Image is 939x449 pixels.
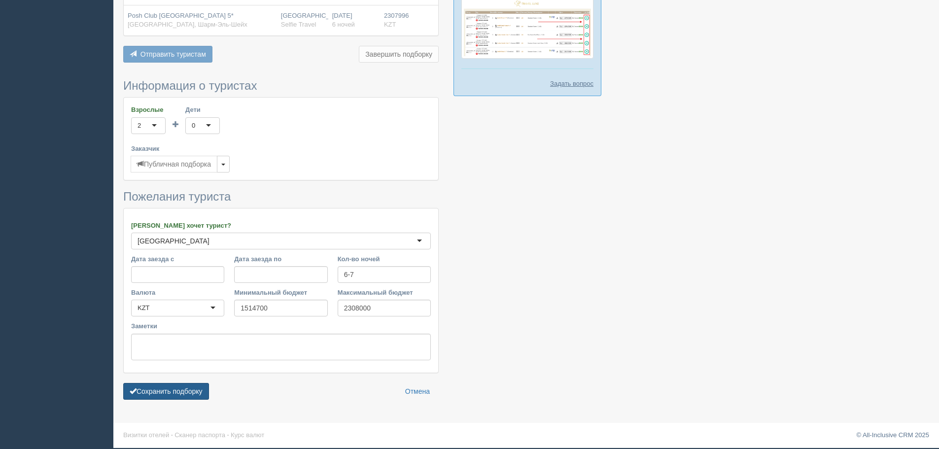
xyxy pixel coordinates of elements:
button: Публичная подборка [131,156,217,173]
div: [GEOGRAPHIC_DATA] [138,236,209,246]
a: Сканер паспорта [174,431,225,439]
label: Валюта [131,288,224,297]
label: Дата заезда с [131,254,224,264]
label: Дата заезда по [234,254,327,264]
a: Отмена [399,383,436,400]
span: 2307996 [384,12,409,19]
button: Завершить подборку [359,46,439,63]
label: Минимальный бюджет [234,288,327,297]
span: Отправить туристам [140,50,206,58]
button: Отправить туристам [123,46,212,63]
a: Задать вопрос [550,79,593,88]
label: [PERSON_NAME] хочет турист? [131,221,431,230]
label: Взрослые [131,105,166,114]
div: KZT [138,303,150,313]
span: KZT [384,21,396,28]
span: [GEOGRAPHIC_DATA], Шарм-Эль-Шейх [128,21,247,28]
a: Визитки отелей [123,431,169,439]
label: Кол-во ночей [338,254,431,264]
div: [GEOGRAPHIC_DATA] [281,11,324,30]
span: · [227,431,229,439]
label: Заметки [131,321,431,331]
span: 6 ночей [332,21,355,28]
label: Максимальный бюджет [338,288,431,297]
span: Пожелания туриста [123,190,231,203]
input: 7-10 или 7,10,14 [338,266,431,283]
a: © All-Inclusive CRM 2025 [856,431,929,439]
span: Posh Club [GEOGRAPHIC_DATA] 5* [128,12,234,19]
div: 0 [192,121,195,131]
div: [DATE] [332,11,376,30]
label: Дети [185,105,220,114]
button: Сохранить подборку [123,383,209,400]
span: · [171,431,173,439]
a: Курс валют [231,431,264,439]
div: 2 [138,121,141,131]
label: Заказчик [131,144,431,153]
h3: Информация о туристах [123,79,439,92]
span: Selfie Travel [281,21,316,28]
